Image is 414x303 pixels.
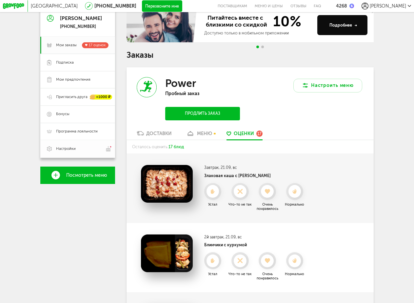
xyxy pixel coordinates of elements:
div: меню [197,131,212,136]
button: Продлить заказ [165,107,240,120]
div: [PHONE_NUMBER] [60,24,102,29]
img: Злаковая каша с арахисом [141,165,193,203]
h3: 2й завтрак [204,234,308,239]
button: Настроить меню [293,79,363,92]
div: [PERSON_NAME] [60,15,102,21]
div: Доступно только в мобильном приложении [204,30,313,36]
span: Посмотреть меню [66,173,107,178]
img: family-banner.579af9d.jpg [127,8,198,42]
div: Доставки [146,131,172,136]
a: Пригласить друга +1000 ₽ [40,88,115,106]
div: Устал [200,272,226,276]
div: Очень понравилось [254,202,280,211]
a: Оценки 17 [224,131,266,140]
span: [GEOGRAPHIC_DATA] [31,3,78,9]
div: +1000 ₽ [90,94,112,99]
span: Пригласить друга [56,94,88,100]
a: Мои предпочтения [40,71,115,89]
span: , 21.09, вс [219,165,237,170]
a: меню [184,131,215,140]
a: Посмотреть меню [40,167,115,184]
span: 10% [269,14,301,29]
span: Бонусы [56,111,69,117]
div: Устал [200,202,226,207]
h4: Блинчики с куркумой [204,242,308,247]
span: Программа лояльности [56,129,98,134]
a: Подписка [40,54,115,71]
h3: Завтрак [204,165,308,170]
div: 17 [256,131,263,137]
div: Подробнее [329,22,357,28]
p: Пробный заказ [165,91,240,96]
h4: Злаковая каша с [PERSON_NAME] [204,173,308,178]
button: Подробнее [317,15,367,35]
a: Бонусы [40,106,115,123]
span: Настройки [56,146,76,151]
span: 17 оценок [89,43,106,47]
span: [PERSON_NAME] [370,3,406,9]
div: Что-то не так [227,272,253,276]
img: bonus_b.cdccf46.png [349,4,354,8]
div: Нормально [282,272,308,276]
span: Go to slide 2 [261,46,264,48]
span: Мои заказы [56,43,77,48]
div: Что-то не так [227,202,253,207]
a: Настройки [40,140,115,158]
button: Перезвоните мне [142,0,182,12]
a: Мои заказы 17 оценок [40,37,115,54]
div: Осталось оценить: [127,140,374,153]
h3: Power [165,77,196,90]
a: [PHONE_NUMBER] [94,3,136,9]
a: Программа лояльности [40,123,115,140]
span: Питайтесь вместе с близкими со скидкой [204,14,269,29]
span: Go to slide 1 [256,46,259,48]
a: Доставки [134,131,175,140]
div: Очень понравилось [254,272,280,280]
span: Мои предпочтения [56,77,90,82]
h1: Заказы [127,51,374,59]
div: Нормально [282,202,308,207]
span: Подписка [56,60,74,65]
span: 17 блюд [168,144,184,149]
div: 4268 [336,3,347,9]
span: Оценки [234,131,254,136]
img: Блинчики с куркумой [141,234,193,272]
span: , 21.09, вс [224,234,242,239]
